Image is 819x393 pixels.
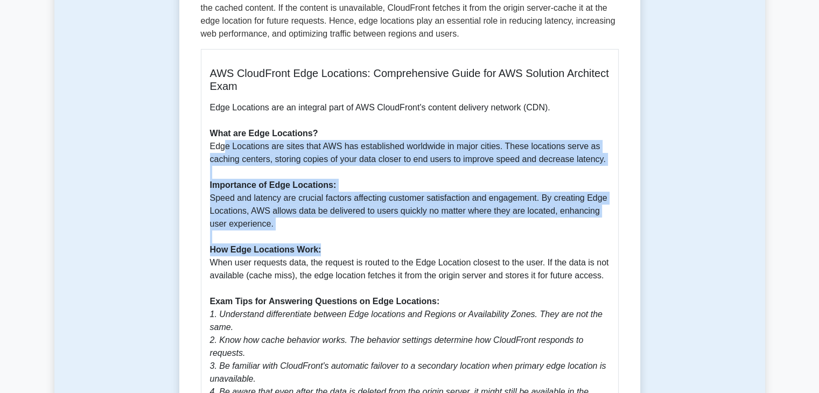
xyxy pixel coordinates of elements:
[210,245,321,254] b: How Edge Locations Work:
[210,180,337,190] b: Importance of Edge Locations:
[210,67,610,93] h5: AWS CloudFront Edge Locations: Comprehensive Guide for AWS Solution Architect Exam
[210,297,440,306] b: Exam Tips for Answering Questions on Edge Locations:
[210,129,318,138] b: What are Edge Locations?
